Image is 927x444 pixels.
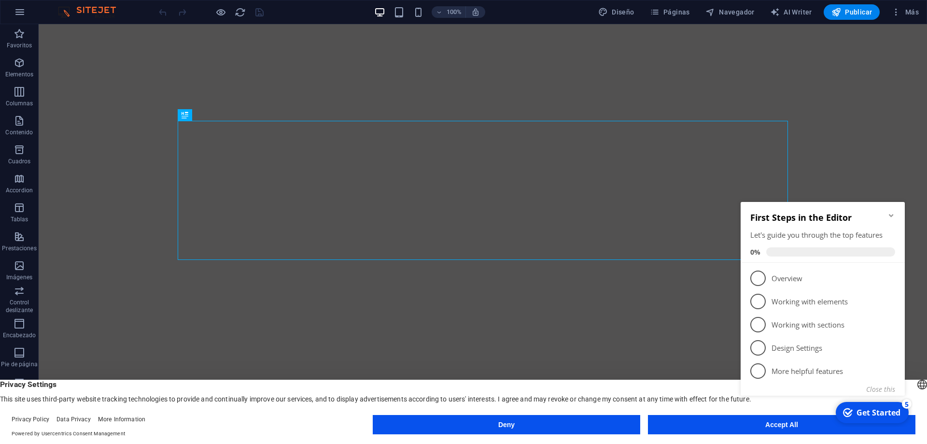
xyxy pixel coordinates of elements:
p: Elementos [5,71,33,78]
span: Más [891,7,919,17]
div: 5 [165,207,175,216]
p: Design Settings [35,151,151,161]
li: Working with sections [4,121,168,144]
h6: 100% [446,6,462,18]
li: Working with elements [4,98,168,121]
button: Diseño [594,4,638,20]
img: WhatsApp [835,351,859,375]
p: Pie de página [1,360,37,368]
p: Favoritos [7,42,32,49]
span: Navegador [705,7,755,17]
button: Close this [129,192,158,201]
p: Contenido [5,129,33,136]
li: Overview [4,74,168,98]
span: AI Writer [770,7,812,17]
span: Páginas [650,7,690,17]
li: More helpful features [4,167,168,190]
div: Minimize checklist [151,19,158,27]
button: 100% [432,6,466,18]
a: Chatea con nosotros por WhatsApp [830,346,864,380]
i: Volver a cargar página [235,7,246,18]
button: Páginas [646,4,694,20]
p: Tablas [11,215,28,223]
p: Imágenes [6,273,32,281]
button: AI Writer [766,4,816,20]
p: Encabezado [3,331,36,339]
p: Accordion [6,186,33,194]
i: Al redimensionar, ajustar el nivel de zoom automáticamente para ajustarse al dispositivo elegido. [471,8,480,16]
button: Navegador [702,4,758,20]
div: Get Started [120,215,164,226]
p: Prestaciones [2,244,36,252]
div: Let's guide you through the top features [14,38,158,48]
span: 0% [14,55,29,64]
p: More helpful features [35,174,151,184]
li: Design Settings [4,144,168,167]
h2: First Steps in the Editor [14,19,158,31]
button: Haz clic para salir del modo de previsualización y seguir editando [215,6,226,18]
p: Overview [35,81,151,91]
p: Working with elements [35,104,151,115]
p: Cuadros [8,158,31,165]
p: Working with sections [35,128,151,138]
button: reload [234,6,246,18]
img: Editor Logo [56,6,128,18]
button: Más [887,4,923,20]
div: Get Started 5 items remaining, 0% complete [99,210,172,231]
span: Diseño [598,7,634,17]
div: Diseño (Ctrl+Alt+Y) [594,4,638,20]
button: Publicar [824,4,880,20]
p: Columnas [6,100,33,107]
span: Publicar [831,7,872,17]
